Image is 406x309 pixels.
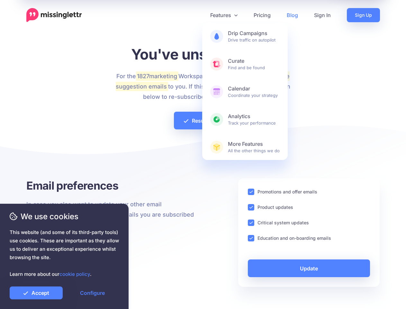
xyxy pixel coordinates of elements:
[228,30,280,37] b: Drip Campaigns
[228,85,280,92] b: Calendar
[257,234,331,242] label: Education and on-boarding emails
[248,259,370,277] a: Update
[202,134,288,160] a: More FeaturesAll the other things we do
[174,112,232,129] a: Resubscribe
[228,85,280,98] span: Coordinate your strategy
[10,228,119,278] span: This website (and some of its third-party tools) use cookies. These are important as they allow u...
[228,113,280,120] b: Analytics
[59,271,90,277] a: cookie policy
[66,286,119,299] a: Configure
[202,23,288,160] div: Features
[257,188,317,195] label: Promotions and offer emails
[10,211,119,222] span: We use cookies
[228,113,280,126] span: Track your performance
[202,51,288,77] a: CurateFind and be found
[26,199,198,230] p: In case you also want to update your other email preferences, below are the other emails you are ...
[202,79,288,105] a: CalendarCoordinate your strategy
[202,23,288,49] a: Drip CampaignsDrive traffic on autopilot
[136,71,178,80] mark: 1827marketing
[279,8,306,22] a: Blog
[257,203,293,211] label: Product updates
[228,141,280,147] b: More Features
[257,219,309,226] label: Critical system updates
[202,107,288,132] a: AnalyticsTrack your performance
[228,141,280,154] span: All the other things we do
[112,45,294,63] h1: You've unsubscribed
[228,58,280,64] b: Curate
[246,8,279,22] a: Pricing
[228,58,280,70] span: Find and be found
[228,30,280,43] span: Drive traffic on autopilot
[347,8,380,22] a: Sign Up
[10,286,63,299] a: Accept
[116,71,290,91] mark: Curate suggestion emails
[202,8,246,22] a: Features
[26,178,198,193] h3: Email preferences
[306,8,339,22] a: Sign In
[112,71,294,102] p: For the Workspace, we'll no longer send to you. If this was a mistake click the button below to r...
